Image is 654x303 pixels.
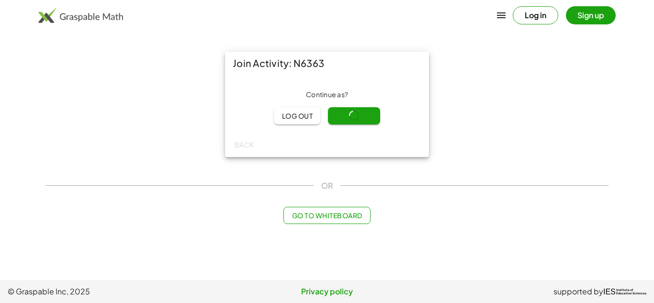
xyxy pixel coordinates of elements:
[221,286,434,297] a: Privacy policy
[274,107,320,124] button: Log out
[283,207,370,224] button: Go to Whiteboard
[616,289,646,295] span: Institute of Education Sciences
[603,287,616,296] span: IES
[321,180,333,191] span: OR
[553,286,603,297] span: supported by
[513,6,558,24] button: Log in
[233,90,421,100] div: Continue as ?
[282,112,313,120] span: Log out
[8,286,221,297] span: © Graspable Inc, 2025
[292,211,362,220] span: Go to Whiteboard
[566,6,616,24] button: Sign up
[225,52,429,75] div: Join Activity: N6363
[603,286,646,297] a: IESInstitute ofEducation Sciences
